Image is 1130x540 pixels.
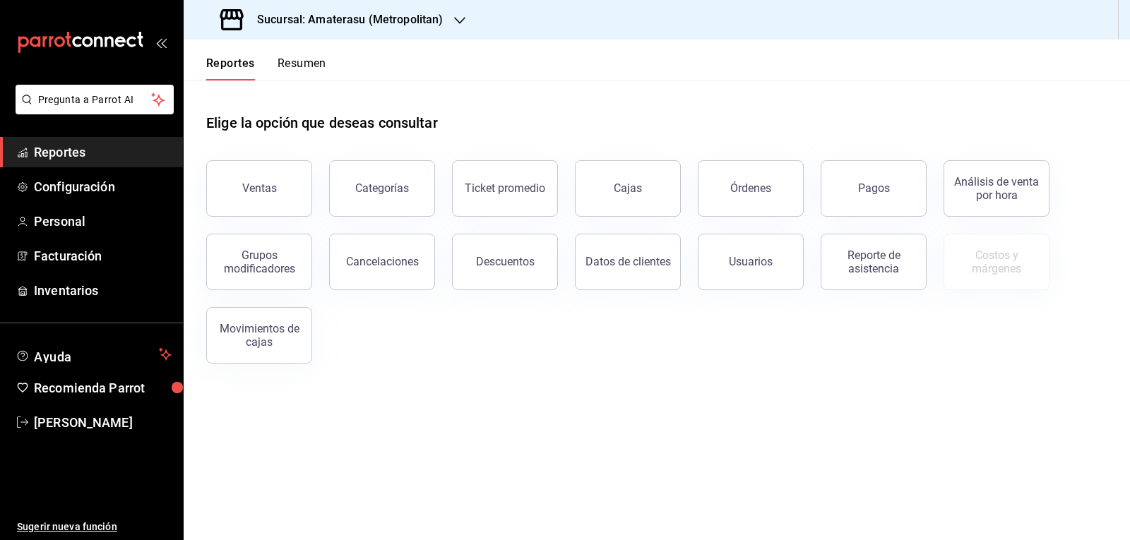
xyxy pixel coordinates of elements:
[215,248,303,275] div: Grupos modificadores
[246,11,443,28] h3: Sucursal: Amaterasu (Metropolitan)
[575,160,681,217] button: Cajas
[476,255,535,268] div: Descuentos
[34,378,172,397] span: Recomienda Parrot
[614,181,642,195] div: Cajas
[944,234,1049,290] button: Contrata inventarios para ver este reporte
[34,281,172,300] span: Inventarios
[206,56,255,80] button: Reportes
[355,181,409,195] div: Categorías
[206,160,312,217] button: Ventas
[206,56,326,80] div: navigation tabs
[698,234,804,290] button: Usuarios
[585,255,671,268] div: Datos de clientes
[821,160,927,217] button: Pagos
[34,246,172,265] span: Facturación
[34,413,172,432] span: [PERSON_NAME]
[34,143,172,162] span: Reportes
[953,175,1040,202] div: Análisis de venta por hora
[953,248,1040,275] div: Costos y márgenes
[17,520,172,534] span: Sugerir nueva función
[34,346,153,363] span: Ayuda
[16,85,174,114] button: Pregunta a Parrot AI
[206,234,312,290] button: Grupos modificadores
[465,181,545,195] div: Ticket promedio
[242,181,277,195] div: Ventas
[698,160,804,217] button: Órdenes
[206,112,438,133] h1: Elige la opción que deseas consultar
[729,255,773,268] div: Usuarios
[452,160,558,217] button: Ticket promedio
[730,181,771,195] div: Órdenes
[452,234,558,290] button: Descuentos
[34,212,172,231] span: Personal
[858,181,890,195] div: Pagos
[278,56,326,80] button: Resumen
[575,234,681,290] button: Datos de clientes
[10,102,174,117] a: Pregunta a Parrot AI
[155,37,167,48] button: open_drawer_menu
[206,307,312,364] button: Movimientos de cajas
[830,248,917,275] div: Reporte de asistencia
[34,177,172,196] span: Configuración
[38,92,152,107] span: Pregunta a Parrot AI
[215,322,303,349] div: Movimientos de cajas
[821,234,927,290] button: Reporte de asistencia
[329,234,435,290] button: Cancelaciones
[329,160,435,217] button: Categorías
[944,160,1049,217] button: Análisis de venta por hora
[346,255,419,268] div: Cancelaciones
